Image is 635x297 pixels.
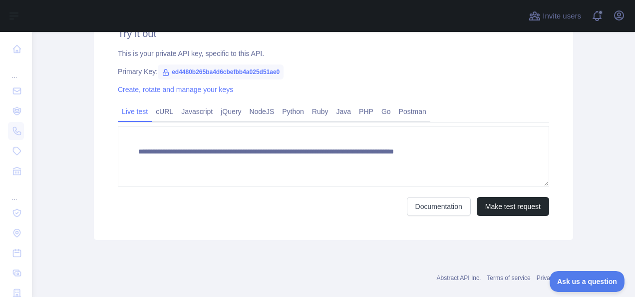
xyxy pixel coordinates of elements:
[407,197,471,216] a: Documentation
[158,64,284,79] span: ed4480b265ba4d6cbefbb4a025d51ae0
[8,60,24,80] div: ...
[355,103,377,119] a: PHP
[217,103,245,119] a: jQuery
[177,103,217,119] a: Javascript
[152,103,177,119] a: cURL
[118,48,549,58] div: This is your private API key, specific to this API.
[8,182,24,202] div: ...
[245,103,278,119] a: NodeJS
[118,26,549,40] h2: Try it out
[550,271,625,292] iframe: Toggle Customer Support
[395,103,430,119] a: Postman
[543,10,581,22] span: Invite users
[437,274,481,281] a: Abstract API Inc.
[278,103,308,119] a: Python
[527,8,583,24] button: Invite users
[477,197,549,216] button: Make test request
[118,66,549,76] div: Primary Key:
[537,274,573,281] a: Privacy policy
[118,103,152,119] a: Live test
[118,85,233,93] a: Create, rotate and manage your keys
[332,103,355,119] a: Java
[487,274,530,281] a: Terms of service
[377,103,395,119] a: Go
[308,103,332,119] a: Ruby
